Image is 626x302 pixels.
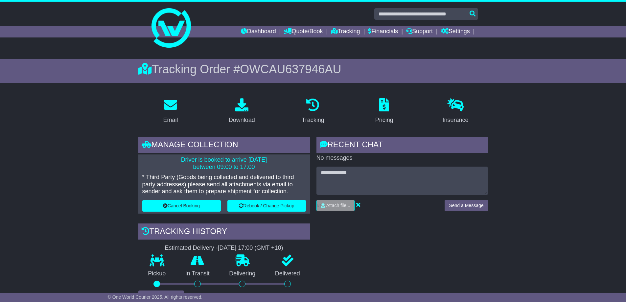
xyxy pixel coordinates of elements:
[138,270,176,277] p: Pickup
[218,244,283,252] div: [DATE] 17:00 (GMT +10)
[163,116,178,125] div: Email
[371,96,398,127] a: Pricing
[316,137,488,154] div: RECENT CHAT
[138,62,488,76] div: Tracking Order #
[265,270,310,277] p: Delivered
[138,290,184,302] button: View Full Tracking
[297,96,328,127] a: Tracking
[229,116,255,125] div: Download
[142,156,306,171] p: Driver is booked to arrive [DATE] between 09:00 to 17:00
[175,270,220,277] p: In Transit
[224,96,259,127] a: Download
[331,26,360,37] a: Tracking
[159,96,182,127] a: Email
[138,244,310,252] div: Estimated Delivery -
[302,116,324,125] div: Tracking
[445,200,488,211] button: Send a Message
[240,62,341,76] span: OWCAU637946AU
[375,116,393,125] div: Pricing
[284,26,323,37] a: Quote/Book
[406,26,433,37] a: Support
[368,26,398,37] a: Financials
[438,96,473,127] a: Insurance
[142,174,306,195] p: * Third Party (Goods being collected and delivered to third party addresses) please send all atta...
[108,294,203,300] span: © One World Courier 2025. All rights reserved.
[443,116,469,125] div: Insurance
[241,26,276,37] a: Dashboard
[316,154,488,162] p: No messages
[142,200,221,212] button: Cancel Booking
[138,137,310,154] div: Manage collection
[227,200,306,212] button: Rebook / Change Pickup
[441,26,470,37] a: Settings
[138,223,310,241] div: Tracking history
[220,270,266,277] p: Delivering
